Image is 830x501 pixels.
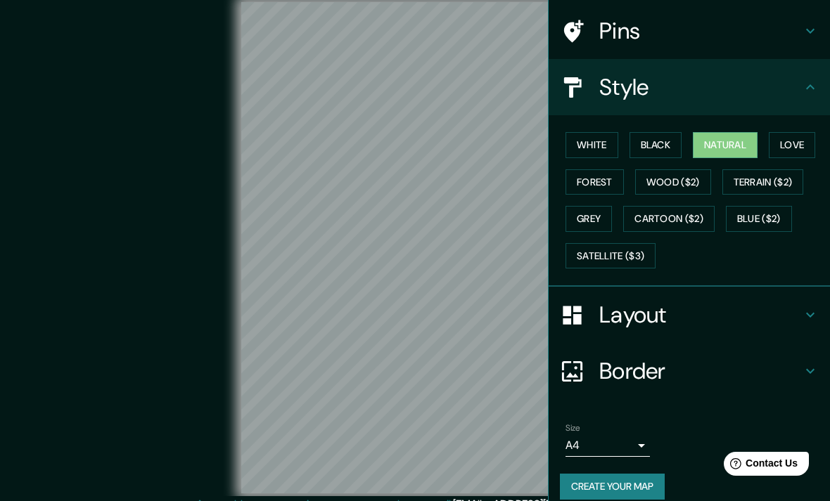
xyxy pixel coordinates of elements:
h4: Pins [599,17,802,45]
button: Black [630,132,682,158]
button: Natural [693,132,758,158]
div: A4 [566,434,650,457]
button: Grey [566,206,612,232]
button: Blue ($2) [726,206,792,232]
button: Cartoon ($2) [623,206,715,232]
button: Wood ($2) [635,169,711,195]
button: Terrain ($2) [722,169,804,195]
div: Border [549,343,830,399]
button: White [566,132,618,158]
label: Size [566,422,580,434]
button: Satellite ($3) [566,243,656,269]
button: Create your map [560,474,665,500]
canvas: Map [241,2,589,493]
div: Style [549,59,830,115]
iframe: Help widget launcher [705,446,815,486]
h4: Border [599,357,802,385]
button: Forest [566,169,624,195]
div: Layout [549,287,830,343]
h4: Layout [599,301,802,329]
button: Love [769,132,815,158]
h4: Style [599,73,802,101]
div: Pins [549,3,830,59]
